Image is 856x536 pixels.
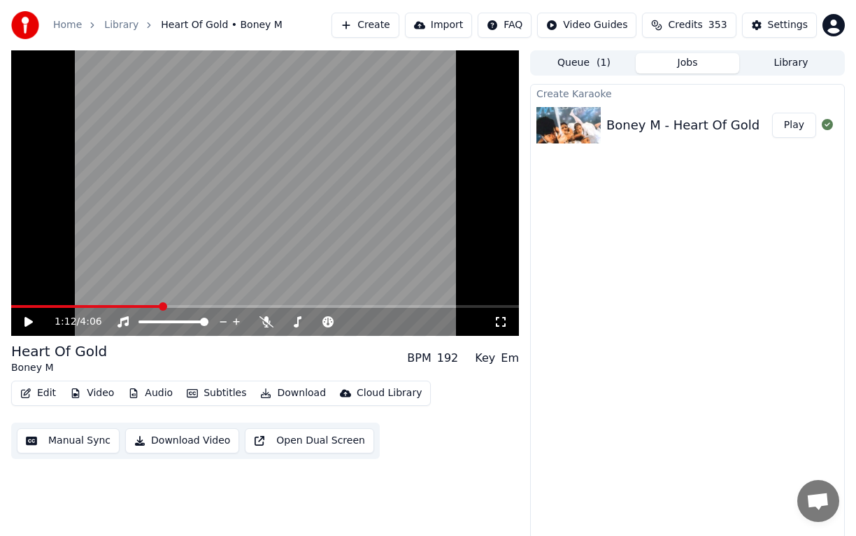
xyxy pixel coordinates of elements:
[53,18,82,32] a: Home
[55,315,76,329] span: 1:12
[55,315,88,329] div: /
[537,13,636,38] button: Video Guides
[161,18,283,32] span: Heart Of Gold • Boney M
[636,53,739,73] button: Jobs
[104,18,138,32] a: Library
[642,13,736,38] button: Credits353
[708,18,727,32] span: 353
[11,361,107,375] div: Boney M
[64,383,120,403] button: Video
[11,11,39,39] img: youka
[80,315,101,329] span: 4:06
[531,85,844,101] div: Create Karaoke
[478,13,532,38] button: FAQ
[437,350,459,367] div: 192
[475,350,495,367] div: Key
[668,18,702,32] span: Credits
[407,350,431,367] div: BPM
[797,480,839,522] div: Open chat
[772,113,816,138] button: Play
[357,386,422,400] div: Cloud Library
[255,383,331,403] button: Download
[181,383,252,403] button: Subtitles
[606,115,759,135] div: Boney M - Heart Of Gold
[245,428,374,453] button: Open Dual Screen
[405,13,472,38] button: Import
[742,13,817,38] button: Settings
[331,13,399,38] button: Create
[122,383,178,403] button: Audio
[768,18,808,32] div: Settings
[739,53,843,73] button: Library
[17,428,120,453] button: Manual Sync
[15,383,62,403] button: Edit
[11,341,107,361] div: Heart Of Gold
[53,18,283,32] nav: breadcrumb
[597,56,611,70] span: ( 1 )
[125,428,239,453] button: Download Video
[501,350,519,367] div: Em
[532,53,636,73] button: Queue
